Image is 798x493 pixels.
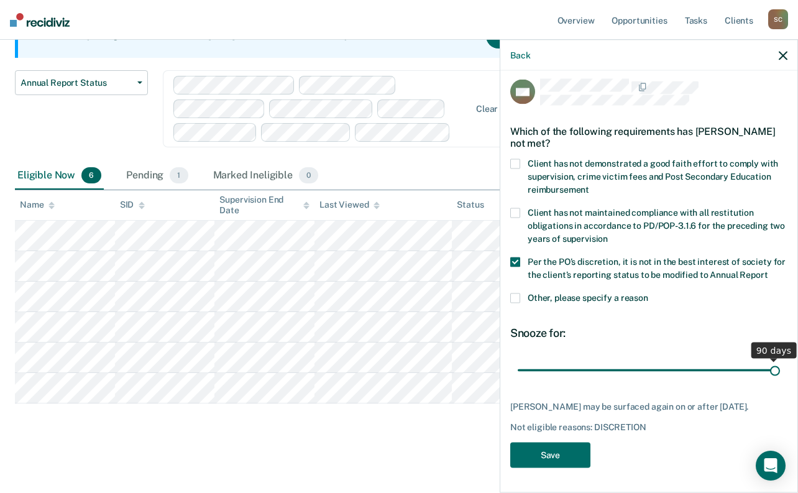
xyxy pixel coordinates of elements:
div: Not eligible reasons: DISCRETION [510,422,787,433]
span: Client has not maintained compliance with all restitution obligations in accordance to PD/POP-3.1... [528,207,785,243]
div: Snooze for: [510,326,787,339]
div: Supervision End Date [219,195,310,216]
span: 6 [81,167,101,183]
div: Status [457,200,484,210]
span: Client has not demonstrated a good faith effort to comply with supervision, crime victim fees and... [528,158,778,194]
button: Back [510,50,530,60]
div: Open Intercom Messenger [756,451,786,481]
div: Name [20,200,55,210]
div: Clear officers [476,104,533,114]
div: Which of the following requirements has [PERSON_NAME] not met? [510,115,787,159]
div: Marked Ineligible [211,162,321,190]
div: Eligible Now [15,162,104,190]
button: Save [510,442,590,468]
div: Pending [124,162,190,190]
span: Other, please specify a reason [528,292,648,302]
div: Last Viewed [319,200,380,210]
div: SID [120,200,145,210]
span: Per the PO’s discretion, it is not in the best interest of society for the client’s reporting sta... [528,256,786,279]
span: 0 [299,167,318,183]
img: Recidiviz [10,13,70,27]
span: Annual Report Status [21,78,132,88]
div: S C [768,9,788,29]
div: [PERSON_NAME] may be surfaced again on or after [DATE]. [510,401,787,412]
span: 1 [170,167,188,183]
div: 90 days [751,342,797,358]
